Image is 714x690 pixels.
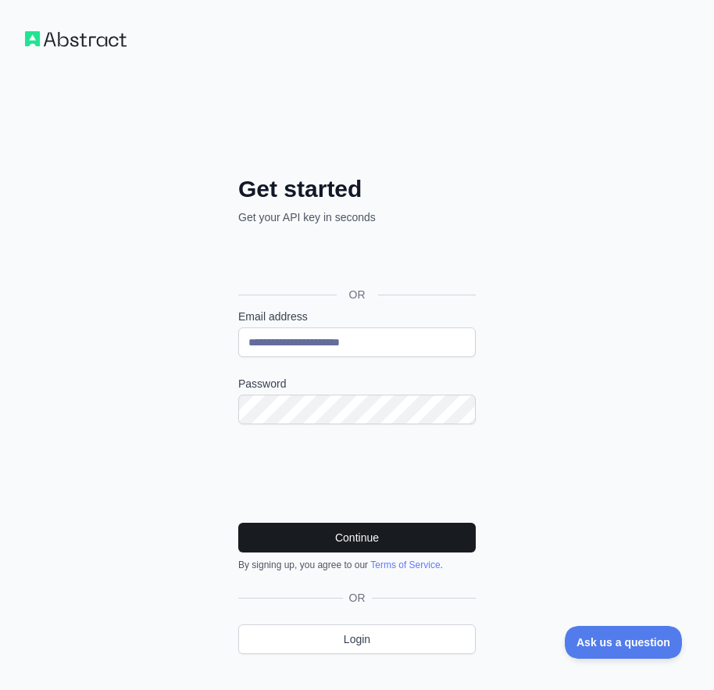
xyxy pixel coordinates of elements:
label: Email address [238,309,476,324]
div: By signing up, you agree to our . [238,559,476,571]
img: Workflow [25,31,127,47]
iframe: Sign in with Google Button [230,242,480,277]
iframe: reCAPTCHA [238,443,476,504]
span: OR [343,590,372,606]
span: OR [337,287,378,302]
label: Password [238,376,476,391]
a: Login [238,624,476,654]
h2: Get started [238,175,476,203]
a: Terms of Service [370,560,440,570]
button: Continue [238,523,476,552]
p: Get your API key in seconds [238,209,476,225]
iframe: Toggle Customer Support [565,626,683,659]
